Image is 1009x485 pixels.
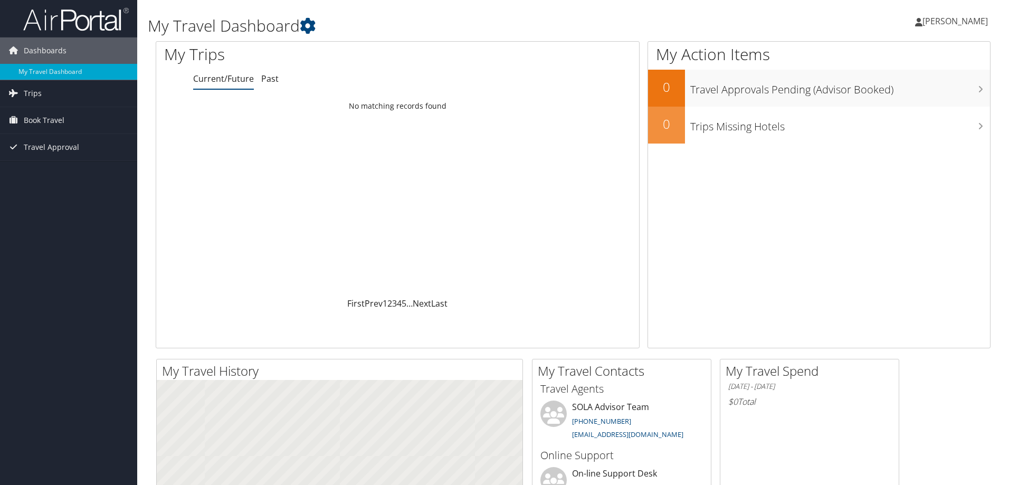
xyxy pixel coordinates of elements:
[728,396,738,407] span: $0
[406,298,413,309] span: …
[728,382,891,392] h6: [DATE] - [DATE]
[540,448,703,463] h3: Online Support
[397,298,402,309] a: 4
[383,298,387,309] a: 1
[915,5,998,37] a: [PERSON_NAME]
[261,73,279,84] a: Past
[690,77,990,97] h3: Travel Approvals Pending (Advisor Booked)
[572,416,631,426] a: [PHONE_NUMBER]
[24,134,79,160] span: Travel Approval
[726,362,899,380] h2: My Travel Spend
[413,298,431,309] a: Next
[690,114,990,134] h3: Trips Missing Hotels
[24,37,66,64] span: Dashboards
[387,298,392,309] a: 2
[540,382,703,396] h3: Travel Agents
[922,15,988,27] span: [PERSON_NAME]
[24,80,42,107] span: Trips
[148,15,715,37] h1: My Travel Dashboard
[648,107,990,144] a: 0Trips Missing Hotels
[572,430,683,439] a: [EMAIL_ADDRESS][DOMAIN_NAME]
[648,115,685,133] h2: 0
[156,97,639,116] td: No matching records found
[347,298,365,309] a: First
[431,298,448,309] a: Last
[402,298,406,309] a: 5
[648,43,990,65] h1: My Action Items
[193,73,254,84] a: Current/Future
[648,70,990,107] a: 0Travel Approvals Pending (Advisor Booked)
[24,107,64,134] span: Book Travel
[648,78,685,96] h2: 0
[365,298,383,309] a: Prev
[23,7,129,32] img: airportal-logo.png
[538,362,711,380] h2: My Travel Contacts
[728,396,891,407] h6: Total
[162,362,522,380] h2: My Travel History
[392,298,397,309] a: 3
[535,401,708,444] li: SOLA Advisor Team
[164,43,430,65] h1: My Trips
